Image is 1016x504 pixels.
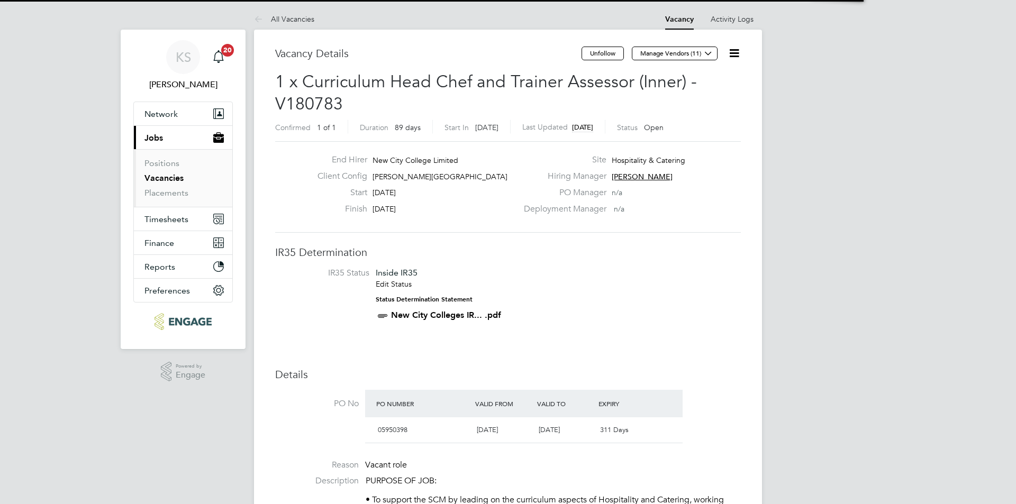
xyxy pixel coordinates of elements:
span: Jobs [144,133,163,143]
button: Jobs [134,126,232,149]
label: Deployment Manager [518,204,606,215]
span: [DATE] [477,425,498,434]
span: [PERSON_NAME][GEOGRAPHIC_DATA] [373,172,507,181]
h3: Details [275,368,741,381]
button: Reports [134,255,232,278]
span: KS [176,50,191,64]
label: Start [309,187,367,198]
label: Client Config [309,171,367,182]
label: Site [518,154,606,166]
strong: Status Determination Statement [376,296,473,303]
div: Expiry [596,394,658,413]
span: 1 x Curriculum Head Chef and Trainer Assessor (Inner) - V180783 [275,71,697,114]
label: Hiring Manager [518,171,606,182]
div: Valid To [534,394,596,413]
a: Vacancy [665,15,694,24]
label: Start In [444,123,469,132]
span: [DATE] [539,425,560,434]
div: PO Number [374,394,473,413]
button: Timesheets [134,207,232,231]
span: 20 [221,44,234,57]
span: Hospitality & Catering [612,155,685,165]
label: IR35 Status [286,268,369,279]
span: Katie Stafford [133,78,233,91]
a: 20 [208,40,229,74]
label: PO No [275,398,359,409]
span: 05950398 [378,425,407,434]
span: Powered by [176,362,205,371]
a: Go to home page [133,313,233,330]
img: ncclondon-logo-retina.png [155,313,211,330]
a: All Vacancies [254,14,314,24]
h3: Vacancy Details [275,47,582,60]
label: PO Manager [518,187,606,198]
span: 1 of 1 [317,123,336,132]
span: [PERSON_NAME] [612,172,673,181]
p: PURPOSE OF JOB: [366,475,741,487]
span: Network [144,109,178,119]
a: Vacancies [144,173,184,183]
label: Description [275,475,359,487]
nav: Main navigation [121,30,246,349]
span: Vacant role [365,460,407,470]
a: Activity Logs [711,14,754,24]
span: 89 days [395,123,421,132]
span: Finance [144,238,174,248]
span: n/a [612,188,622,197]
label: Confirmed [275,123,311,132]
a: Powered byEngage [161,362,206,382]
button: Manage Vendors (11) [632,47,718,60]
span: Reports [144,262,175,272]
span: Inside IR35 [376,268,418,278]
div: Jobs [134,149,232,207]
label: Finish [309,204,367,215]
button: Finance [134,231,232,254]
span: Preferences [144,286,190,296]
span: n/a [614,204,624,214]
label: Status [617,123,638,132]
div: Valid From [473,394,534,413]
span: [DATE] [373,204,396,214]
button: Unfollow [582,47,624,60]
a: New City Colleges IR... .pdf [391,310,501,320]
a: Edit Status [376,279,412,289]
label: Reason [275,460,359,471]
button: Preferences [134,279,232,302]
span: New City College Limited [373,155,458,165]
label: End Hirer [309,154,367,166]
span: Timesheets [144,214,188,224]
span: [DATE] [572,123,593,132]
h3: IR35 Determination [275,245,741,259]
a: Positions [144,158,179,168]
span: [DATE] [475,123,498,132]
span: [DATE] [373,188,396,197]
span: Engage [176,371,205,380]
span: 311 Days [600,425,629,434]
span: Open [644,123,664,132]
a: KS[PERSON_NAME] [133,40,233,91]
label: Duration [360,123,388,132]
label: Last Updated [522,122,568,132]
a: Placements [144,188,188,198]
button: Network [134,102,232,125]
